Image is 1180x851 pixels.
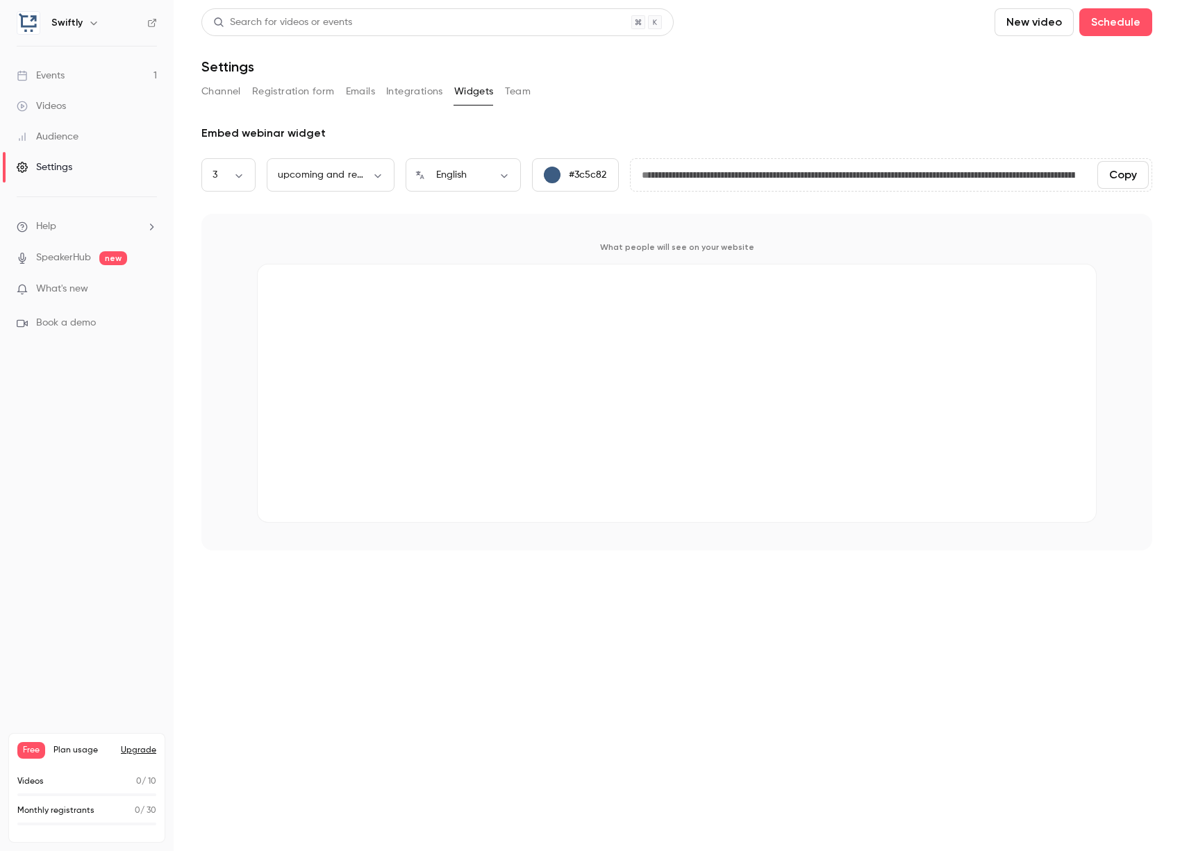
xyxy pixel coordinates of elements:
[1097,161,1149,189] button: Copy
[425,168,521,182] div: English
[454,81,494,103] button: Widgets
[51,16,83,30] h6: Swiftly
[17,742,45,759] span: Free
[36,282,88,296] span: What's new
[17,130,78,144] div: Audience
[252,81,335,103] button: Registration form
[17,12,40,34] img: Swiftly
[36,219,56,234] span: Help
[532,158,619,192] button: #3c5c82
[17,99,66,113] div: Videos
[121,745,156,756] button: Upgrade
[136,777,142,786] span: 0
[213,15,352,30] div: Search for videos or events
[995,8,1074,36] button: New video
[17,804,94,817] p: Monthly registrants
[201,168,256,182] div: 3
[267,168,394,182] div: upcoming and replays
[17,69,65,83] div: Events
[201,125,1152,142] div: Embed webinar widget
[53,745,113,756] span: Plan usage
[135,807,140,815] span: 0
[17,160,72,174] div: Settings
[99,251,127,265] span: new
[386,81,443,103] button: Integrations
[201,81,241,103] button: Channel
[17,775,44,788] p: Videos
[135,804,156,817] p: / 30
[258,264,1096,517] iframe: Contrast Upcoming Events
[36,316,96,330] span: Book a demo
[17,219,157,234] li: help-dropdown-opener
[1079,8,1152,36] button: Schedule
[257,242,1097,253] p: What people will see on your website
[36,251,91,265] a: SpeakerHub
[346,81,375,103] button: Emails
[569,168,606,182] p: #3c5c82
[505,81,531,103] button: Team
[201,58,254,75] h1: Settings
[136,775,156,788] p: / 10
